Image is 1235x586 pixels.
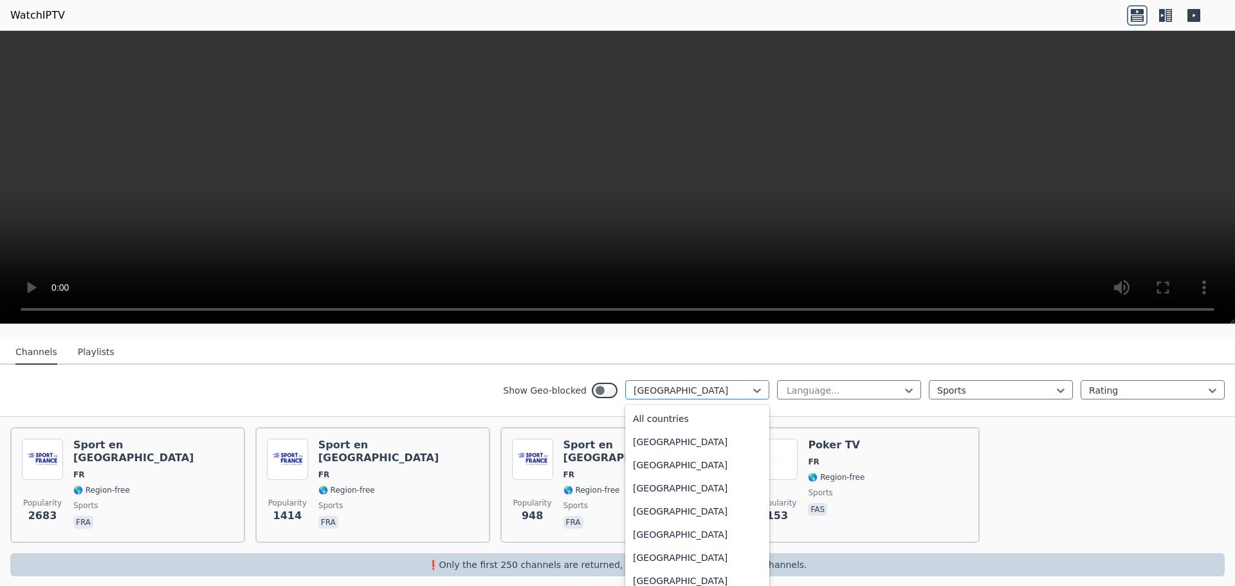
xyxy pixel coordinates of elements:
[268,498,307,508] span: Popularity
[563,439,724,464] h6: Sport en [GEOGRAPHIC_DATA]
[10,8,65,23] a: WatchIPTV
[267,439,308,480] img: Sport en France
[625,430,769,453] div: [GEOGRAPHIC_DATA]
[808,439,864,452] h6: Poker TV
[318,485,375,495] span: 🌎 Region-free
[808,503,827,516] p: fas
[73,439,233,464] h6: Sport en [GEOGRAPHIC_DATA]
[15,340,57,365] button: Channels
[625,407,769,430] div: All countries
[73,470,84,480] span: FR
[22,439,63,480] img: Sport en France
[318,516,338,529] p: fra
[512,439,553,480] img: Sport en France
[808,488,832,498] span: sports
[758,498,796,508] span: Popularity
[23,498,62,508] span: Popularity
[522,508,543,524] span: 948
[503,384,587,397] label: Show Geo-blocked
[808,457,819,467] span: FR
[808,472,864,482] span: 🌎 Region-free
[73,500,98,511] span: sports
[625,453,769,477] div: [GEOGRAPHIC_DATA]
[73,516,93,529] p: fra
[563,485,620,495] span: 🌎 Region-free
[513,498,552,508] span: Popularity
[318,500,343,511] span: sports
[28,508,57,524] span: 2683
[625,500,769,523] div: [GEOGRAPHIC_DATA]
[563,516,583,529] p: fra
[73,485,130,495] span: 🌎 Region-free
[756,439,798,480] img: Poker TV
[78,340,114,365] button: Playlists
[625,477,769,500] div: [GEOGRAPHIC_DATA]
[563,470,574,480] span: FR
[625,523,769,546] div: [GEOGRAPHIC_DATA]
[318,470,329,480] span: FR
[767,508,788,524] span: 153
[273,508,302,524] span: 1414
[625,546,769,569] div: [GEOGRAPHIC_DATA]
[318,439,479,464] h6: Sport en [GEOGRAPHIC_DATA]
[15,558,1220,571] p: ❗️Only the first 250 channels are returned, use the filters to narrow down channels.
[563,500,588,511] span: sports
